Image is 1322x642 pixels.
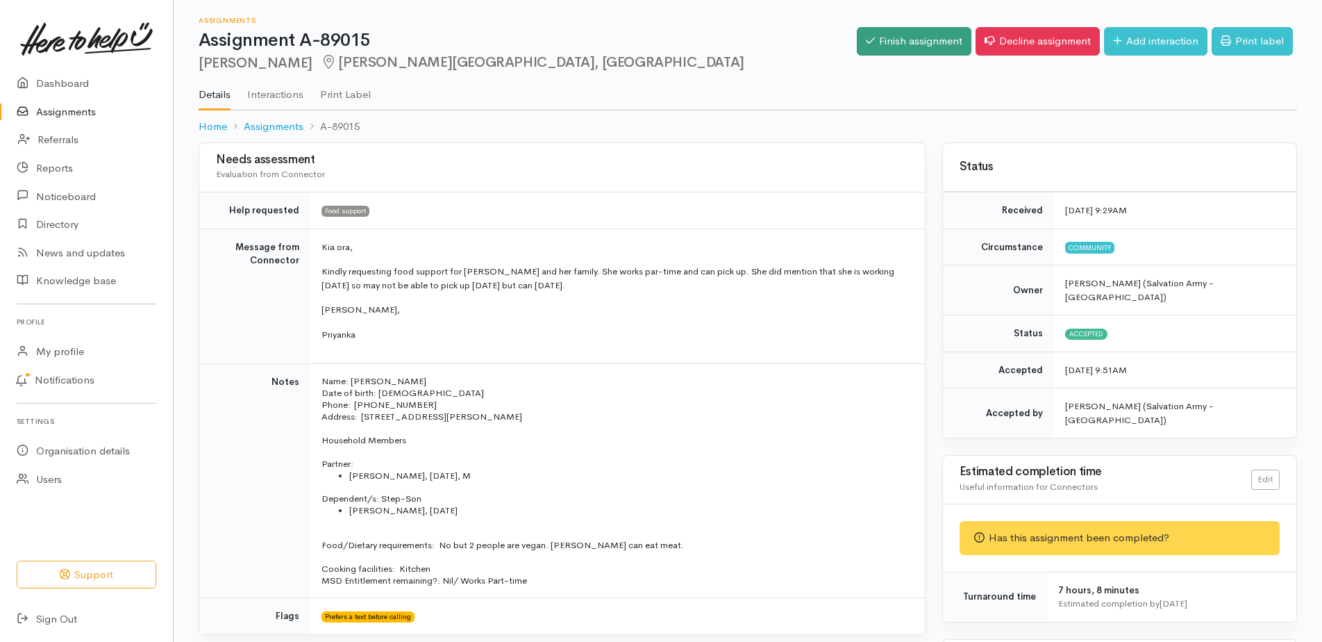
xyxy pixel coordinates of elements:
td: Flags [199,598,310,634]
li: A-89015 [303,119,360,135]
td: Status [943,315,1054,352]
span: Community [1065,242,1114,253]
p: Household Members [321,434,908,446]
h1: Assignment A-89015 [199,31,857,51]
span: Accepted [1065,329,1107,340]
a: Decline assignment [976,27,1100,56]
td: Circumstance [943,229,1054,265]
p: Food/Dietary requirements: No but 2 people are vegan. [PERSON_NAME] can eat meat. [321,539,908,551]
button: Support [17,561,156,589]
h6: Profile [17,313,156,331]
p: Dependent/s: Step-Son [321,493,908,504]
a: Assignments [244,119,303,135]
p: Name: [PERSON_NAME] Date of birth: [DEMOGRAPHIC_DATA] Phone: [PHONE_NUMBER] [321,375,908,411]
a: Edit [1251,470,1280,490]
td: Accepted by [943,388,1054,438]
td: Owner [943,265,1054,315]
a: Add interaction [1104,27,1207,56]
span: Evaluation from Connector [216,168,325,180]
li: [PERSON_NAME], [DATE], M [349,470,908,481]
li: [PERSON_NAME], [DATE] [349,504,908,516]
td: Notes [199,364,310,598]
p: Kia ora, [321,240,908,254]
span: Prefers a text before calling [321,611,415,623]
a: Details [199,70,231,110]
td: Help requested [199,192,310,229]
a: Print label [1212,27,1293,56]
a: Finish assignment [857,27,971,56]
h3: Needs assessment [216,154,908,167]
time: [DATE] 9:29AM [1065,204,1127,216]
span: 7 hours, 8 minutes [1058,584,1139,596]
a: Home [199,119,227,135]
time: [DATE] 9:51AM [1065,364,1127,376]
td: Accepted [943,352,1054,388]
h6: Settings [17,412,156,431]
p: Kindly requesting food support for [PERSON_NAME] and her family. She works par-time and can pick ... [321,265,908,292]
nav: breadcrumb [199,110,1297,143]
time: [DATE] [1160,598,1187,609]
div: Has this assignment been completed? [960,521,1280,555]
a: Print Label [320,70,371,109]
td: [PERSON_NAME] (Salvation Army - [GEOGRAPHIC_DATA]) [1054,388,1296,438]
p: Cooking facilities: Kitchen MSD Entitlement remaining?: Nil/ Works Part-time [321,551,908,586]
td: Message from Connector [199,229,310,364]
td: Turnaround time [943,572,1047,622]
h3: Status [960,160,1280,174]
div: Estimated completion by [1058,597,1280,611]
p: Address: [STREET_ADDRESS][PERSON_NAME] [321,411,908,422]
p: Partner: [321,458,908,470]
a: Interactions [247,70,303,109]
span: [PERSON_NAME][GEOGRAPHIC_DATA], [GEOGRAPHIC_DATA] [321,53,744,71]
span: [PERSON_NAME] (Salvation Army - [GEOGRAPHIC_DATA]) [1065,277,1214,303]
span: Useful information for Connectors [960,481,1098,493]
span: Food support [321,206,369,217]
p: [PERSON_NAME], [321,303,908,317]
h6: Assignments [199,17,857,24]
td: Received [943,192,1054,229]
h3: Estimated completion time [960,466,1251,479]
h2: [PERSON_NAME] [199,55,857,71]
p: Priyanka [321,328,908,342]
